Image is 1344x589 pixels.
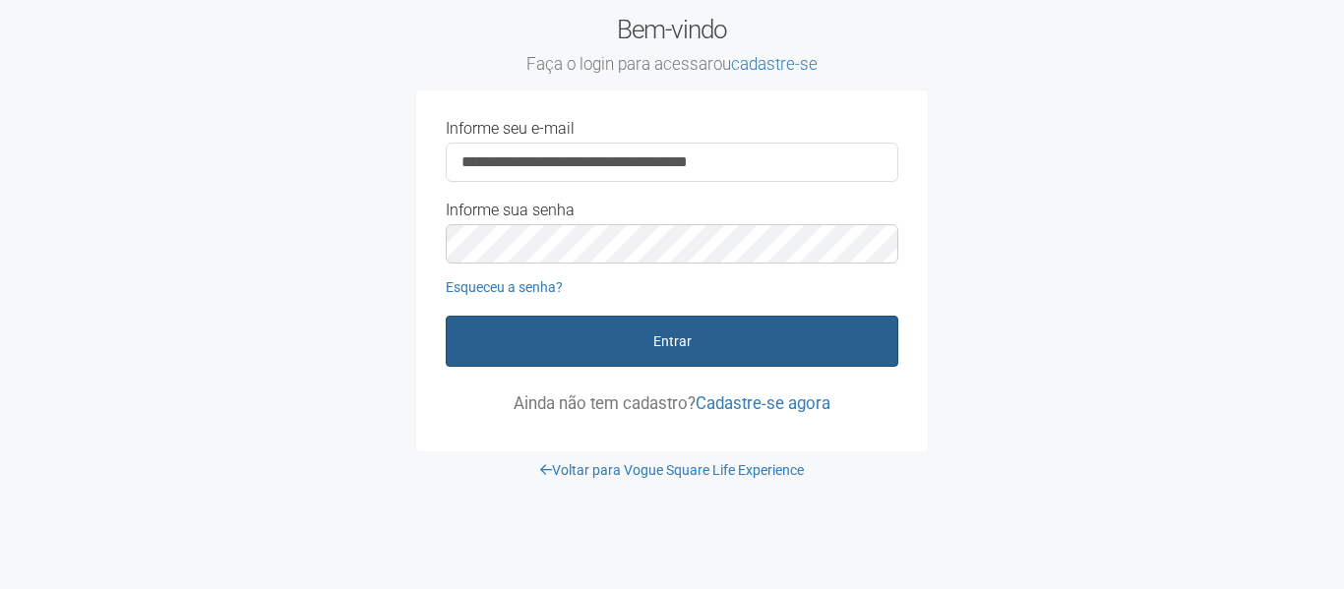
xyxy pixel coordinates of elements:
[696,393,830,413] a: Cadastre-se agora
[446,120,575,138] label: Informe seu e-mail
[446,316,898,367] button: Entrar
[446,394,898,412] p: Ainda não tem cadastro?
[540,462,804,478] a: Voltar para Vogue Square Life Experience
[446,279,563,295] a: Esqueceu a senha?
[446,202,575,219] label: Informe sua senha
[416,54,928,76] small: Faça o login para acessar
[416,15,928,76] h2: Bem-vindo
[731,54,818,74] a: cadastre-se
[713,54,818,74] span: ou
